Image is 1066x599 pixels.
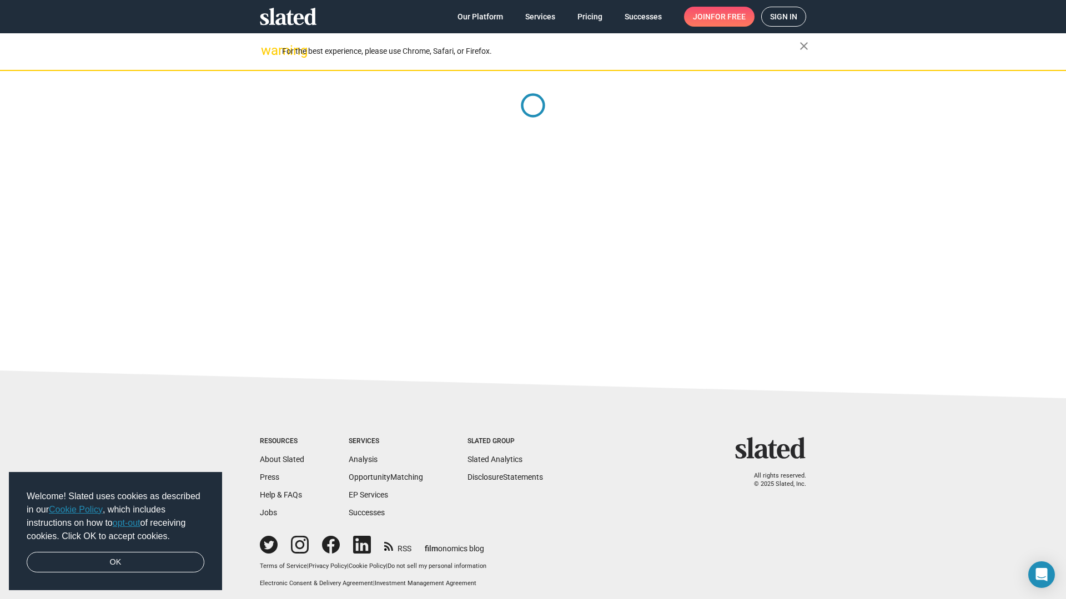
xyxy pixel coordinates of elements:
[260,490,302,499] a: Help & FAQs
[307,562,309,570] span: |
[27,490,204,543] span: Welcome! Slated uses cookies as described in our , which includes instructions on how to of recei...
[260,562,307,570] a: Terms of Service
[375,580,476,587] a: Investment Management Agreement
[693,7,746,27] span: Join
[347,562,349,570] span: |
[388,562,486,571] button: Do not sell my personal information
[425,544,438,553] span: film
[467,437,543,446] div: Slated Group
[27,552,204,573] a: dismiss cookie message
[282,44,799,59] div: For the best experience, please use Chrome, Safari, or Firefox.
[384,537,411,554] a: RSS
[309,562,347,570] a: Privacy Policy
[425,535,484,554] a: filmonomics blog
[711,7,746,27] span: for free
[525,7,555,27] span: Services
[449,7,512,27] a: Our Platform
[742,472,806,488] p: All rights reserved. © 2025 Slated, Inc.
[49,505,103,514] a: Cookie Policy
[457,7,503,27] span: Our Platform
[349,455,378,464] a: Analysis
[467,473,543,481] a: DisclosureStatements
[260,455,304,464] a: About Slated
[349,562,386,570] a: Cookie Policy
[770,7,797,26] span: Sign in
[569,7,611,27] a: Pricing
[260,508,277,517] a: Jobs
[260,437,304,446] div: Resources
[1028,561,1055,588] div: Open Intercom Messenger
[684,7,755,27] a: Joinfor free
[349,437,423,446] div: Services
[9,472,222,591] div: cookieconsent
[797,39,811,53] mat-icon: close
[260,580,373,587] a: Electronic Consent & Delivery Agreement
[349,490,388,499] a: EP Services
[260,473,279,481] a: Press
[616,7,671,27] a: Successes
[625,7,662,27] span: Successes
[386,562,388,570] span: |
[761,7,806,27] a: Sign in
[467,455,522,464] a: Slated Analytics
[349,473,423,481] a: OpportunityMatching
[113,518,140,527] a: opt-out
[261,44,274,57] mat-icon: warning
[373,580,375,587] span: |
[516,7,564,27] a: Services
[349,508,385,517] a: Successes
[577,7,602,27] span: Pricing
